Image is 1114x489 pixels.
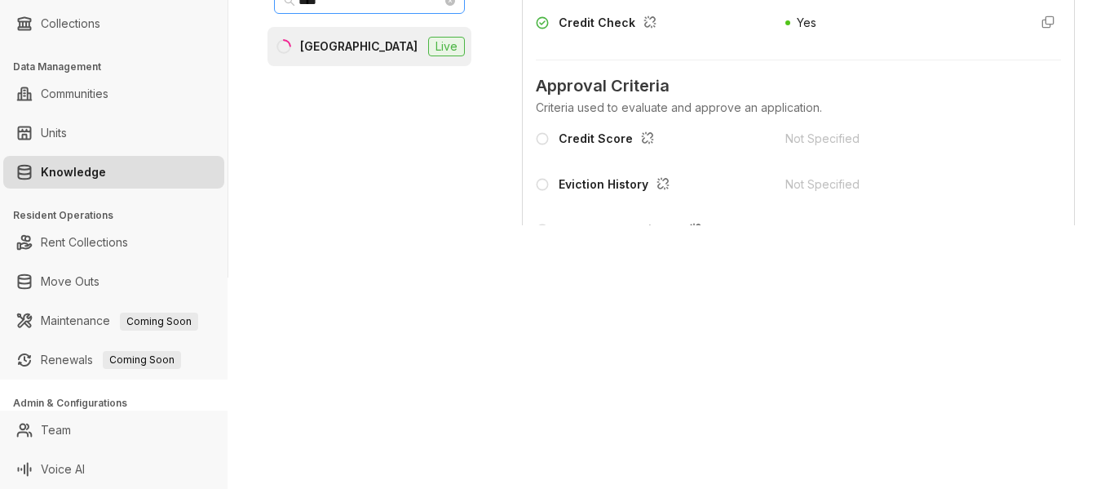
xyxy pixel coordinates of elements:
h3: Admin & Configurations [13,396,228,411]
span: Live [428,37,465,56]
li: Communities [3,78,224,110]
div: Credit Check [559,14,663,35]
a: Move Outs [41,265,99,298]
a: Knowledge [41,156,106,189]
a: Units [41,117,67,149]
li: Move Outs [3,265,224,298]
span: Coming Soon [103,351,181,369]
span: Approval Criteria [536,73,1061,99]
div: Not Specified [785,130,1015,148]
div: Eviction History [559,176,676,197]
a: Communities [41,78,108,110]
li: Rent Collections [3,226,224,259]
li: Knowledge [3,156,224,189]
h3: Resident Operations [13,208,228,223]
div: Not Specified [785,176,1015,193]
li: Voice AI [3,453,224,486]
div: [GEOGRAPHIC_DATA] [300,38,418,56]
a: Voice AI [41,453,85,486]
li: Renewals [3,344,224,376]
h3: Data Management [13,60,228,74]
a: RenewalsComing Soon [41,344,181,376]
a: Rent Collections [41,226,128,259]
li: Maintenance [3,305,224,337]
div: Not Specified [785,221,1015,239]
li: Units [3,117,224,149]
span: Coming Soon [120,313,198,331]
a: Team [41,414,71,447]
li: Team [3,414,224,447]
li: Collections [3,7,224,40]
div: Late Payment History [559,221,709,242]
div: Credit Score [559,130,661,151]
span: Yes [797,16,816,29]
a: Collections [41,7,100,40]
div: Criteria used to evaluate and approve an application. [536,99,1061,117]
